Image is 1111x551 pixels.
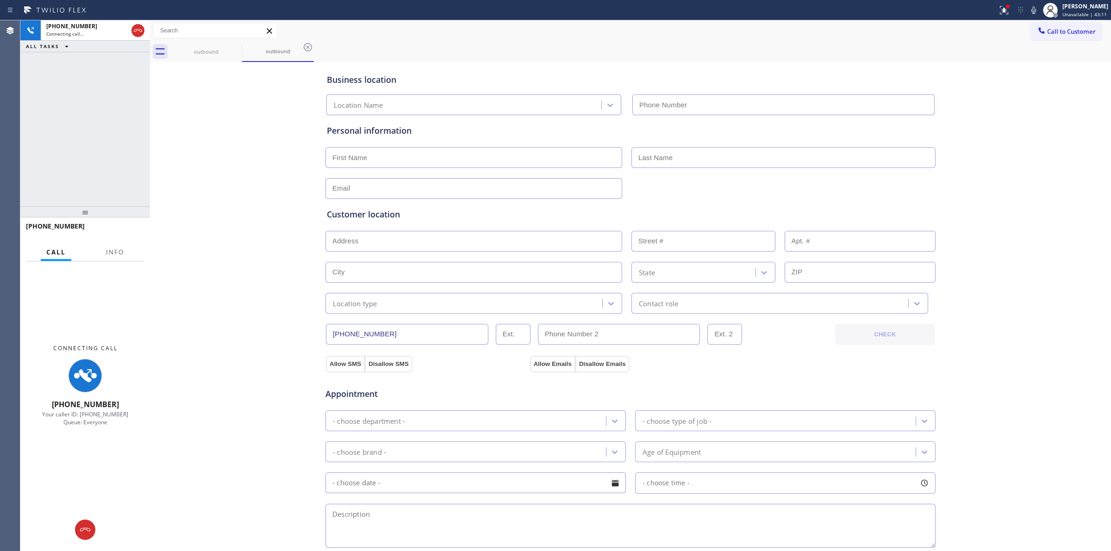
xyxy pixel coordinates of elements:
[325,388,528,400] span: Appointment
[325,147,622,168] input: First Name
[171,48,241,55] div: outbound
[707,324,742,345] input: Ext. 2
[1027,4,1040,17] button: Mute
[530,356,575,372] button: Allow Emails
[575,356,630,372] button: Disallow Emails
[42,410,128,426] span: Your caller ID: [PHONE_NUMBER] Queue: Everyone
[538,324,700,345] input: Phone Number 2
[785,231,936,252] input: Apt. #
[327,208,934,221] div: Customer location
[52,399,119,409] span: [PHONE_NUMBER]
[365,356,412,372] button: Disallow SMS
[153,23,277,38] input: Search
[131,24,144,37] button: Hang up
[835,324,935,345] button: CHECK
[1062,11,1107,18] span: Unavailable | 43:11
[333,298,377,309] div: Location type
[243,48,313,55] div: outbound
[1047,27,1096,36] span: Call to Customer
[41,243,71,261] button: Call
[46,248,66,256] span: Call
[631,231,775,252] input: Street #
[325,231,622,252] input: Address
[326,356,365,372] button: Allow SMS
[1031,23,1102,40] button: Call to Customer
[643,446,701,457] div: Age of Equipment
[26,43,59,50] span: ALL TASKS
[26,222,85,230] span: [PHONE_NUMBER]
[20,41,78,52] button: ALL TASKS
[639,267,655,278] div: State
[1062,2,1108,10] div: [PERSON_NAME]
[632,94,935,115] input: Phone Number
[496,324,531,345] input: Ext.
[639,298,678,309] div: Contact role
[325,262,622,283] input: City
[75,520,95,540] button: Hang up
[100,243,130,261] button: Info
[631,147,936,168] input: Last Name
[333,415,405,426] div: - choose department -
[643,478,690,487] span: - choose time -
[334,100,383,111] div: Location Name
[106,248,124,256] span: Info
[326,324,488,345] input: Phone Number
[325,178,622,199] input: Email
[46,22,97,30] span: [PHONE_NUMBER]
[46,31,84,37] span: Connecting call…
[53,344,118,352] span: Connecting Call
[643,415,712,426] div: - choose type of job -
[325,472,626,493] input: - choose date -
[327,74,934,86] div: Business location
[785,262,936,283] input: ZIP
[327,124,934,137] div: Personal information
[333,446,386,457] div: - choose brand -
